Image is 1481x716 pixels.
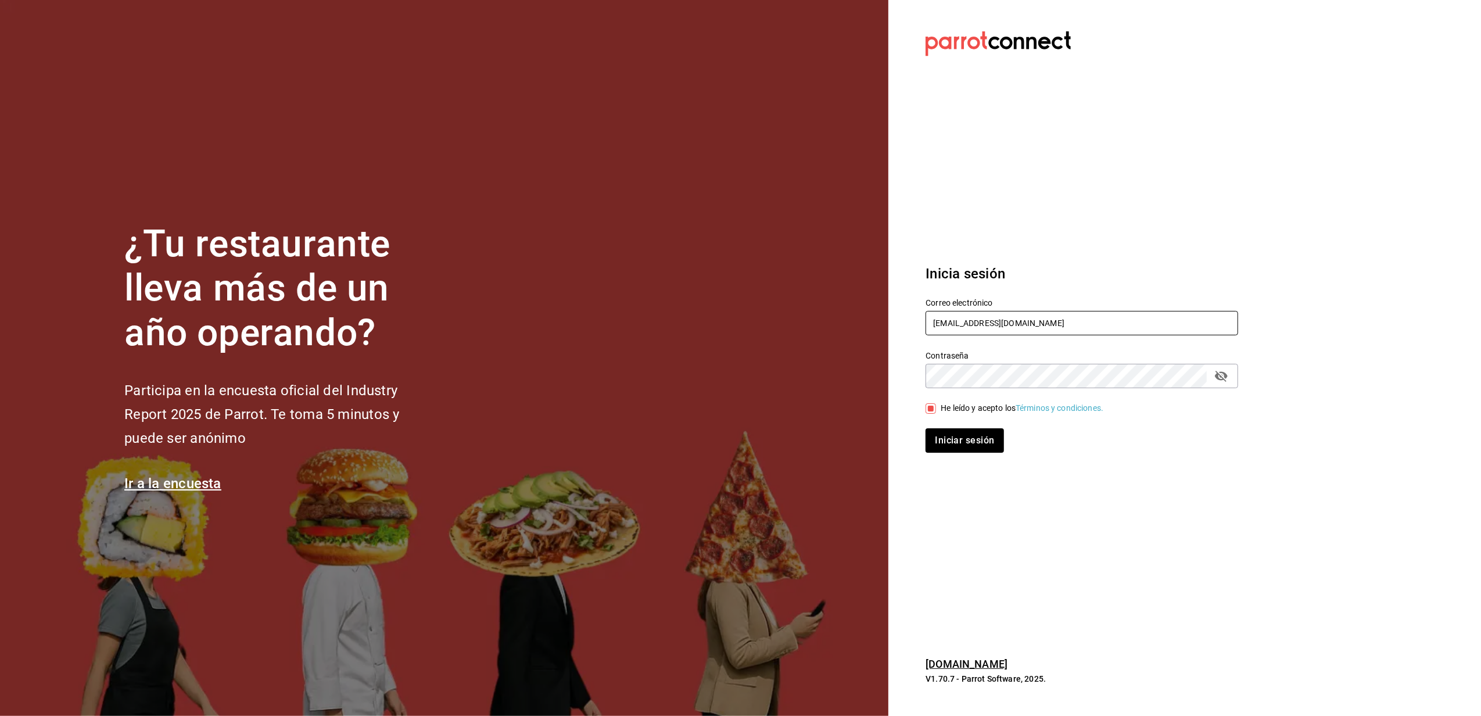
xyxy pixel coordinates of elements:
a: Ir a la encuesta [124,475,221,492]
label: Contraseña [926,352,1238,360]
a: [DOMAIN_NAME] [926,658,1007,670]
h2: Participa en la encuesta oficial del Industry Report 2025 de Parrot. Te toma 5 minutos y puede se... [124,379,438,450]
h1: ¿Tu restaurante lleva más de un año operando? [124,222,438,356]
button: Iniciar sesión [926,428,1003,453]
button: passwordField [1211,366,1231,386]
label: Correo electrónico [926,299,1238,307]
h3: Inicia sesión [926,263,1238,284]
div: He leído y acepto los [941,402,1103,414]
a: Términos y condiciones. [1016,403,1103,413]
p: V1.70.7 - Parrot Software, 2025. [926,673,1238,685]
input: Ingresa tu correo electrónico [926,311,1238,335]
